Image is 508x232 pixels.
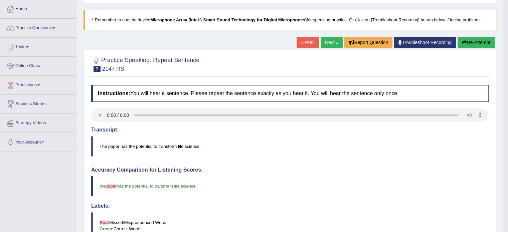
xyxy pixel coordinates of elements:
span: has the potential to transform life science [117,184,195,189]
a: Your Account [0,133,76,150]
a: Predictions [0,76,76,92]
b: Red: [100,220,109,225]
blockquote: * Remember to use the device for speaking practice. Or click on [Troubleshoot Recording] button b... [83,10,496,30]
button: Re-Attempt [458,37,495,48]
span: the [100,184,106,189]
span: 7 [94,66,101,72]
a: Tests [0,38,76,54]
h4: Transcript: [91,127,489,133]
a: « Prev [297,37,319,48]
a: Next » [321,37,343,48]
b: Green: [100,226,114,231]
a: Online Class [0,57,76,73]
b: Microphone Array (Intel® Smart Sound Technology for Digital Microphones) [150,17,307,22]
small: 2147 RS [102,66,124,72]
a: Success Stories [0,95,76,111]
a: Strategy Videos [0,114,76,131]
span: paper [106,184,117,189]
h4: You will hear a sentence. Please repeat the sentence exactly as you hear it. You will hear the se... [91,85,489,102]
button: Report Question [344,37,392,48]
a: Practice Questions [0,19,76,35]
b: Instructions: [98,90,130,96]
blockquote: The paper has the potential to transform life science. [91,136,489,157]
a: Troubleshoot Recording [394,37,456,48]
h4: Accuracy Comparison for Listening Scores: [91,167,489,173]
h4: Labels: [91,203,489,209]
h2: Practice Speaking: Repeat Sentence [91,55,199,72]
